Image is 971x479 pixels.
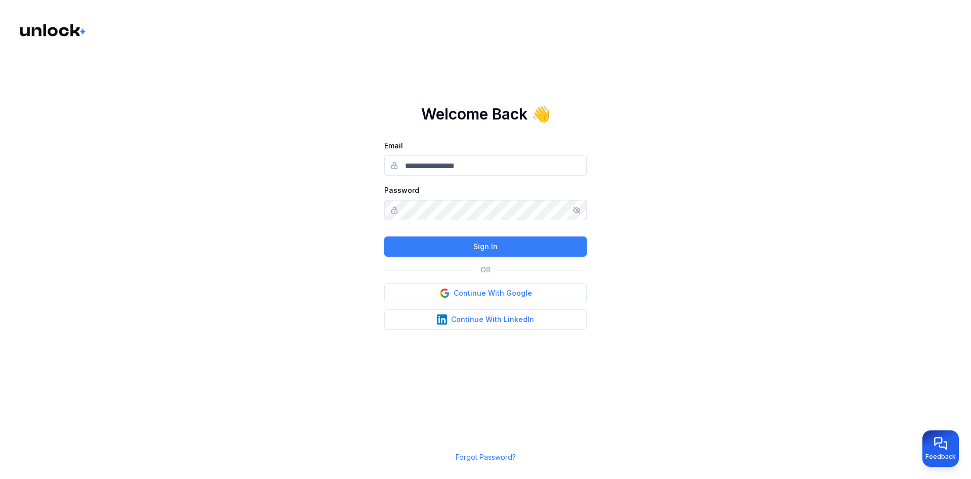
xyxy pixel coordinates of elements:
button: Sign In [384,236,587,257]
h1: Welcome Back 👋 [421,105,550,123]
label: Email [384,141,403,150]
a: Forgot Password? [456,453,516,461]
button: Continue With Google [384,283,587,303]
button: Continue With LinkedIn [384,309,587,330]
img: Logo [20,24,87,36]
p: OR [480,265,491,275]
button: Show/hide password [573,206,581,214]
button: Provide feedback [922,430,959,467]
label: Password [384,186,419,194]
span: Feedback [925,453,956,461]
